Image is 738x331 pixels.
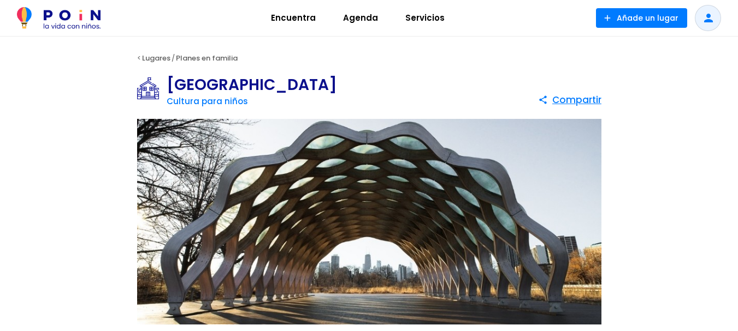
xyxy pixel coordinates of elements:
[137,119,601,325] img: Centro Cultural Buenavista
[338,9,383,27] span: Agenda
[266,9,321,27] span: Encuentra
[17,7,101,29] img: POiN
[329,5,392,31] a: Agenda
[123,50,615,67] div: < /
[257,5,329,31] a: Encuentra
[137,77,167,99] img: Cultura para niños
[400,9,450,27] span: Servicios
[167,77,337,93] h1: [GEOGRAPHIC_DATA]
[167,95,248,107] a: Cultura para niños
[392,5,458,31] a: Servicios
[596,8,687,28] button: Añade un lugar
[538,90,601,110] button: Compartir
[176,53,238,63] a: Planes en familia
[142,53,170,63] a: Lugares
